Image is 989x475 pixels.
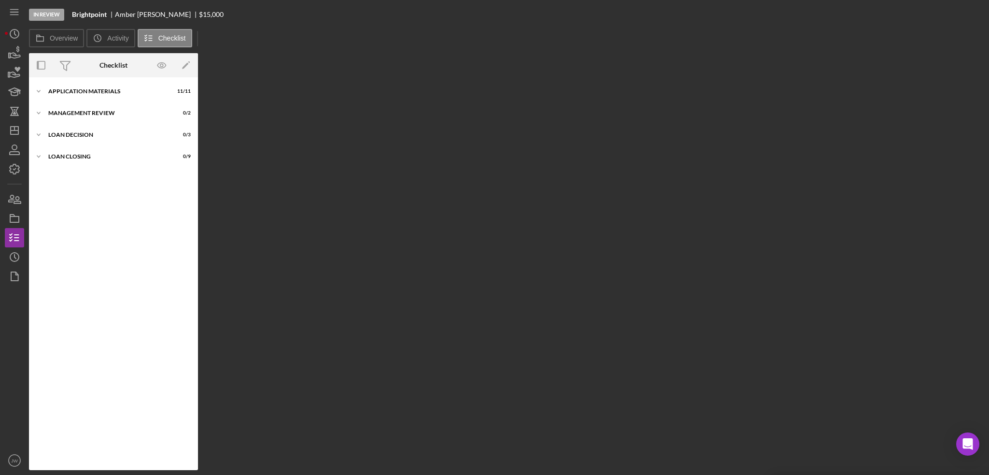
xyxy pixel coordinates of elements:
[11,458,18,463] text: JW
[956,432,979,456] div: Open Intercom Messenger
[50,34,78,42] label: Overview
[199,10,224,18] span: $15,000
[115,11,199,18] div: Amber [PERSON_NAME]
[158,34,186,42] label: Checklist
[99,61,127,69] div: Checklist
[72,11,107,18] b: Brightpoint
[48,110,167,116] div: Management Review
[173,110,191,116] div: 0 / 2
[29,9,64,21] div: In Review
[173,132,191,138] div: 0 / 3
[86,29,135,47] button: Activity
[173,88,191,94] div: 11 / 11
[107,34,128,42] label: Activity
[173,154,191,159] div: 0 / 9
[29,29,84,47] button: Overview
[5,451,24,470] button: JW
[48,154,167,159] div: Loan Closing
[48,88,167,94] div: Application Materials
[48,132,167,138] div: Loan Decision
[138,29,192,47] button: Checklist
